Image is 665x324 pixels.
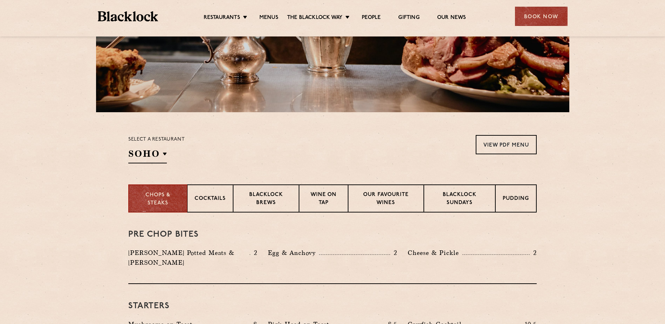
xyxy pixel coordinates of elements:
p: Cocktails [195,195,226,204]
p: Egg & Anchovy [268,248,319,258]
a: The Blacklock Way [287,14,342,22]
img: BL_Textured_Logo-footer-cropped.svg [98,11,158,21]
p: Blacklock Brews [240,191,292,208]
h2: SOHO [128,148,167,163]
a: Gifting [398,14,419,22]
p: Our favourite wines [355,191,416,208]
p: Select a restaurant [128,135,185,144]
p: 2 [250,248,257,257]
a: Restaurants [204,14,240,22]
a: Menus [259,14,278,22]
p: Blacklock Sundays [431,191,488,208]
p: Chops & Steaks [136,191,180,207]
p: 2 [530,248,537,257]
p: 2 [390,248,397,257]
h3: Pre Chop Bites [128,230,537,239]
a: View PDF Menu [476,135,537,154]
h3: Starters [128,302,537,311]
p: Wine on Tap [306,191,341,208]
p: [PERSON_NAME] Potted Meats & [PERSON_NAME] [128,248,250,268]
a: Our News [437,14,466,22]
a: People [362,14,381,22]
p: Cheese & Pickle [408,248,462,258]
div: Book Now [515,7,568,26]
p: Pudding [503,195,529,204]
